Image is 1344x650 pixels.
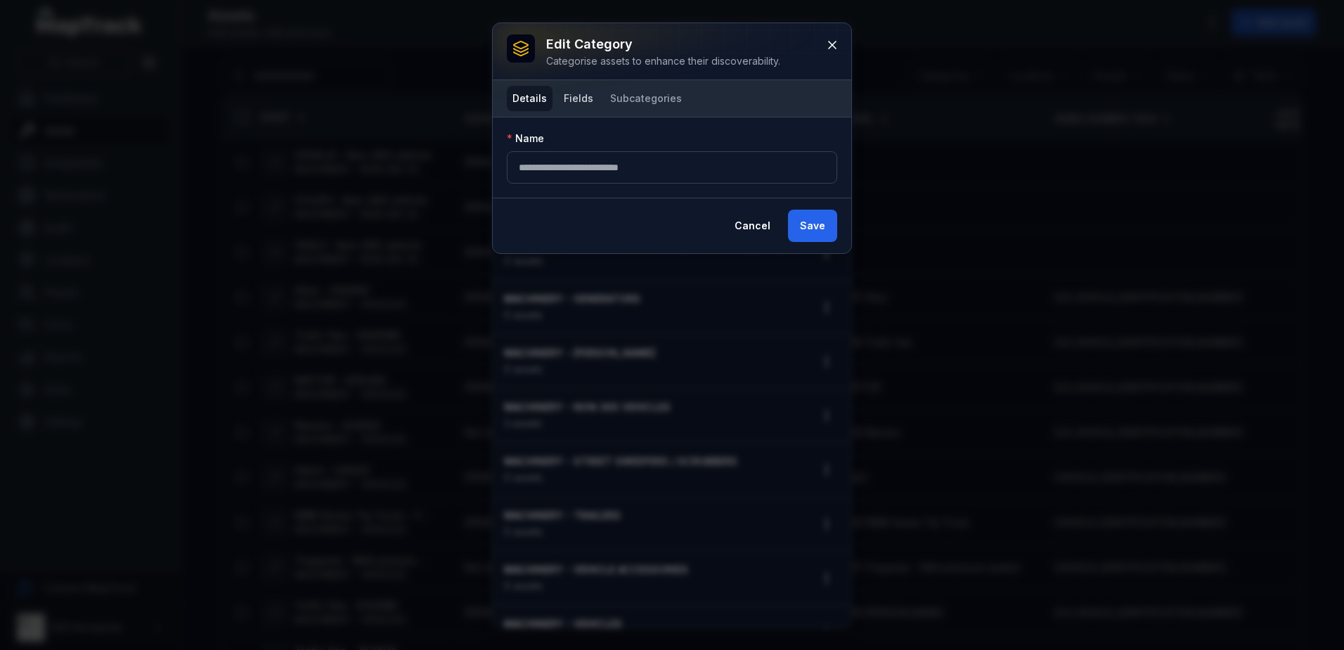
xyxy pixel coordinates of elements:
button: Save [788,210,837,242]
button: Cancel [723,210,782,242]
button: Details [507,86,553,111]
label: Name [507,132,544,146]
button: Fields [558,86,599,111]
div: Categorise assets to enhance their discoverability. [546,54,780,68]
button: Subcategories [605,86,687,111]
h3: Edit category [546,34,780,54]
